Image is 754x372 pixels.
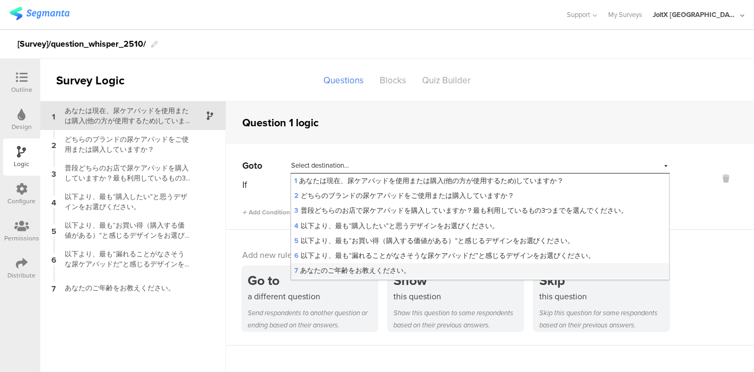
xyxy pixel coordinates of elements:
[8,271,36,280] div: Distribute
[294,265,410,275] span: あなたのご年齢をお教えください。
[539,290,669,302] div: this question
[294,250,595,261] span: 以下より、最も“漏れることがなさそうな尿ケアパッドだ”と感じるデザインをお選びください。
[393,290,523,302] div: this question
[294,191,299,201] span: 2
[58,106,191,126] div: あなたは現在、尿ケアパッドを使用または購入(他の方が使用するため)していますか？
[248,307,378,331] div: Send respondents to another question or ending based on their answers.
[294,236,299,246] span: 5
[58,283,191,293] div: あなたのご年齢をお教えください。
[17,36,146,53] div: [Survey]/question_whisper_2510/
[52,282,56,293] span: 7
[51,224,56,236] span: 5
[294,176,564,186] span: あなたは現在、尿ケアパッドを使用または購入(他の方が使用するため)していますか？
[248,271,378,290] div: Go to
[315,71,372,90] div: Questions
[51,196,56,207] span: 4
[294,236,575,246] span: 以下より、最も“お買い得（購入する価値がある）”と感じるデザインをお選びください。
[8,196,36,206] div: Configure
[12,122,32,132] div: Design
[567,10,591,20] span: Support
[248,290,378,302] div: a different question
[10,7,69,20] img: segmanta logo
[242,115,319,131] div: Question 1 logic
[294,221,499,231] span: 以下より、最も“購入したい”と思うデザインをお選びください。
[294,176,297,186] span: 1
[539,307,669,331] div: Skip this question for some respondents based on their previous answers.
[653,10,738,20] div: JoltX [GEOGRAPHIC_DATA]
[393,307,523,331] div: Show this question to some respondents based on their previous answers.
[58,192,191,212] div: 以下より、最も“購入したい”と思うデザインをお選びください。
[51,167,56,179] span: 3
[294,266,298,275] span: 7
[294,221,299,231] span: 4
[291,160,349,170] span: Select destination...
[40,72,162,89] div: Survey Logic
[4,233,39,243] div: Permissions
[242,249,739,261] div: Add new rule:
[58,249,191,269] div: 以下より、最も“漏れることがなさそうな尿ケアパッドだ”と感じるデザインをお選びください。
[294,205,628,215] span: 普段どちらのお店で尿ケアパッドを購入していますか？最も利用しているもの3つまでを選んでください。
[393,271,523,290] div: Show
[58,163,191,183] div: 普段どちらのお店で尿ケアパッドを購入していますか？最も利用しているもの3つまでを選んでください。
[58,134,191,154] div: どちらのブランドの尿ケアパッドをご使用または購入していますか？
[51,139,56,150] span: 2
[11,85,32,94] div: Outline
[294,191,514,201] span: どちらのブランドの尿ケアパッドをご使用または購入していますか？
[372,71,414,90] div: Blocks
[51,253,56,265] span: 6
[254,159,262,172] span: to
[242,159,254,172] span: Go
[414,71,479,90] div: Quiz Builder
[242,178,290,192] div: If
[242,207,290,217] span: Add Condition
[294,206,299,215] span: 3
[294,251,299,261] span: 6
[52,110,56,122] span: 1
[14,159,30,169] div: Logic
[539,271,669,290] div: Skip
[58,220,191,240] div: 以下より、最も“お買い得（購入する価値がある）”と感じるデザインをお選びください。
